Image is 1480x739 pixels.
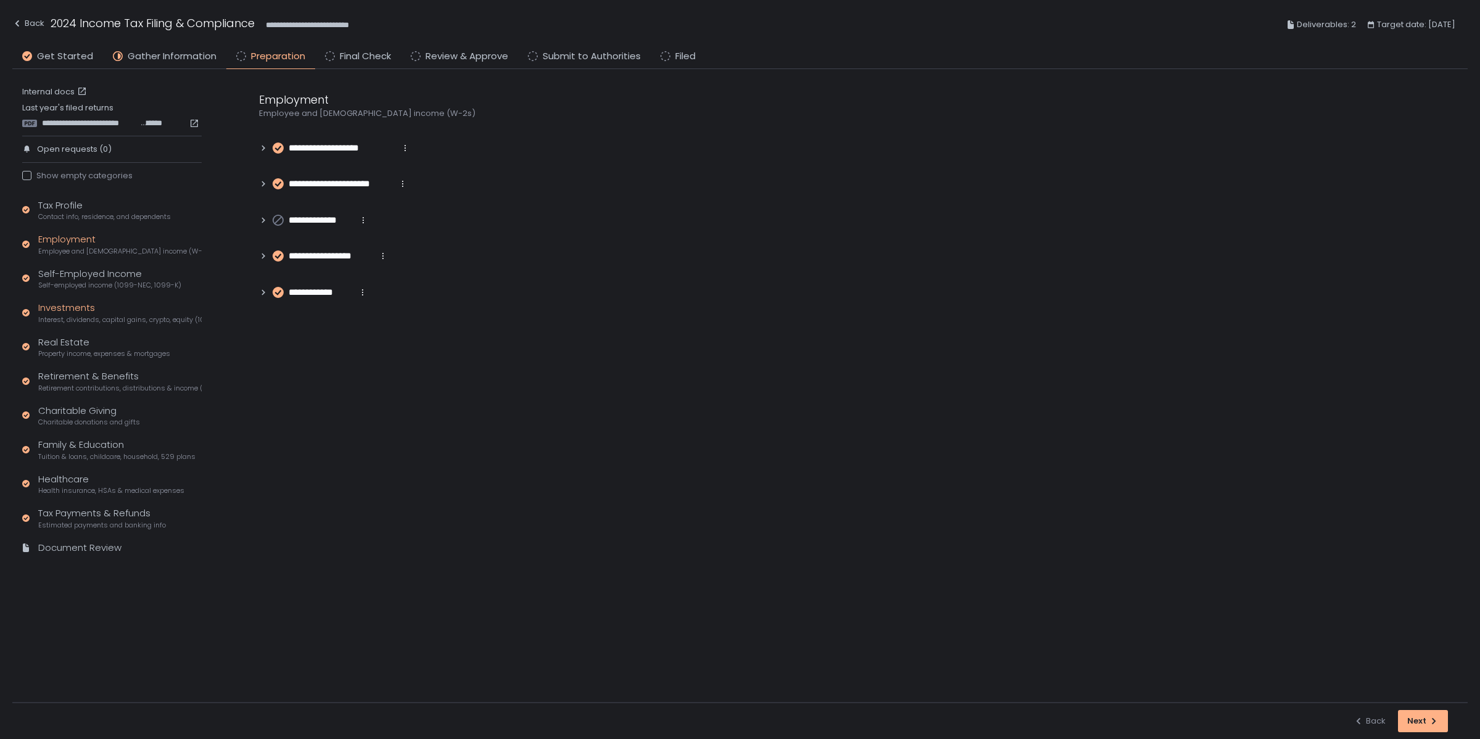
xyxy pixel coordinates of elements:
[38,404,140,427] div: Charitable Giving
[1407,716,1439,727] div: Next
[22,86,89,97] a: Internal docs
[251,49,305,64] span: Preparation
[38,521,166,530] span: Estimated payments and banking info
[38,369,202,393] div: Retirement & Benefits
[1398,710,1448,732] button: Next
[38,212,171,221] span: Contact info, residence, and dependents
[37,144,112,155] span: Open requests (0)
[12,15,44,35] button: Back
[38,233,202,256] div: Employment
[38,506,166,530] div: Tax Payments & Refunds
[340,49,391,64] span: Final Check
[38,247,202,256] span: Employee and [DEMOGRAPHIC_DATA] income (W-2s)
[38,384,202,393] span: Retirement contributions, distributions & income (1099-R, 5498)
[543,49,641,64] span: Submit to Authorities
[38,199,171,222] div: Tax Profile
[425,49,508,64] span: Review & Approve
[38,418,140,427] span: Charitable donations and gifts
[51,15,255,31] h1: 2024 Income Tax Filing & Compliance
[1354,710,1386,732] button: Back
[38,349,170,358] span: Property income, expenses & mortgages
[259,91,851,108] div: Employment
[1377,17,1455,32] span: Target date: [DATE]
[38,315,202,324] span: Interest, dividends, capital gains, crypto, equity (1099s, K-1s)
[38,473,184,496] div: Healthcare
[128,49,216,64] span: Gather Information
[12,16,44,31] div: Back
[1297,17,1356,32] span: Deliverables: 2
[1354,716,1386,727] div: Back
[38,301,202,324] div: Investments
[38,452,195,461] span: Tuition & loans, childcare, household, 529 plans
[38,267,181,291] div: Self-Employed Income
[38,486,184,495] span: Health insurance, HSAs & medical expenses
[259,108,851,119] div: Employee and [DEMOGRAPHIC_DATA] income (W-2s)
[37,49,93,64] span: Get Started
[38,336,170,359] div: Real Estate
[38,438,195,461] div: Family & Education
[675,49,696,64] span: Filed
[38,541,121,555] div: Document Review
[38,281,181,290] span: Self-employed income (1099-NEC, 1099-K)
[22,102,202,128] div: Last year's filed returns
